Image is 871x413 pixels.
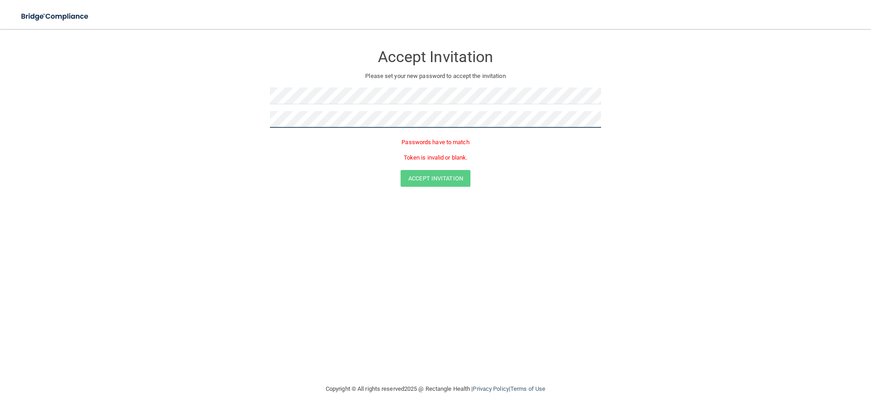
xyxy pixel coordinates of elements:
a: Privacy Policy [473,385,509,392]
h3: Accept Invitation [270,49,601,65]
button: Accept Invitation [401,170,470,187]
a: Terms of Use [510,385,545,392]
p: Passwords have to match [270,137,601,148]
div: Copyright © All rights reserved 2025 @ Rectangle Health | | [270,374,601,403]
img: bridge_compliance_login_screen.278c3ca4.svg [14,7,97,26]
p: Please set your new password to accept the invitation [277,71,594,82]
p: Token is invalid or blank. [270,152,601,163]
iframe: Drift Widget Chat Controller [714,349,860,385]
